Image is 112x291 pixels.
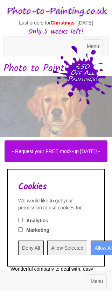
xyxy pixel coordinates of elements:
h1: Photo to Painting [3,63,108,74]
span: Menu [91,278,103,284]
button: - Request your FREE mock-up [DATE]! - [5,140,107,162]
h3: Only 5 weeks left! [3,28,108,36]
h2: Cookies [18,182,94,192]
div: We would like to get your permission to use cookies for: [18,197,94,211]
button: Menu [87,274,107,288]
span: Christmas [51,20,75,26]
img: 50 pound price drop [52,46,112,105]
button: Menu [83,39,103,53]
label: Marketing [26,227,49,234]
img: Photo to Painting [3,4,108,19]
input: Allow Selected [47,241,87,255]
span: Last orders for - [DATE] [19,20,93,26]
label: Analytics [26,217,48,224]
input: Deny All [18,241,44,255]
span: Menu [87,43,99,49]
